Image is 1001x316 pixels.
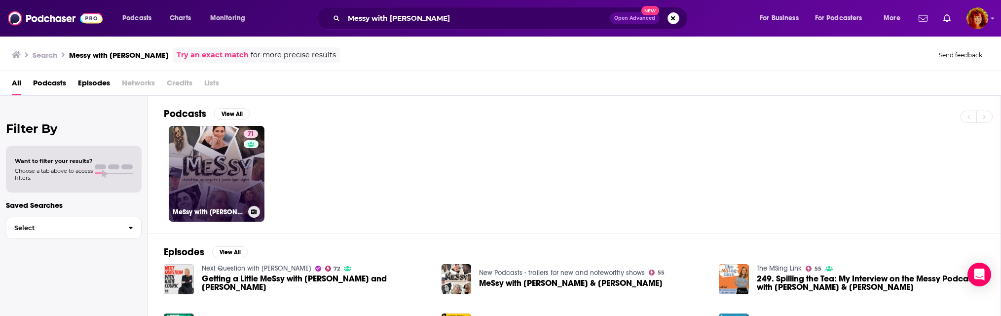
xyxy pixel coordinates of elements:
[967,263,991,286] div: Open Intercom Messenger
[479,269,645,277] a: New Podcasts - trailers for new and noteworthy shows
[15,158,93,164] span: Want to filter your results?
[8,9,103,28] img: Podchaser - Follow, Share and Rate Podcasts
[164,246,248,258] a: EpisodesView All
[344,10,610,26] input: Search podcasts, credits, & more...
[251,49,336,61] span: for more precise results
[163,10,197,26] a: Charts
[757,275,985,291] span: 249. Spilling the Tea: My Interview on the Messy Podcast with [PERSON_NAME] & [PERSON_NAME]
[939,10,955,27] a: Show notifications dropdown
[757,264,802,273] a: The MSing Link
[173,208,244,216] h3: MeSsy with [PERSON_NAME] & [PERSON_NAME]
[641,6,659,15] span: New
[169,126,264,222] a: 71MeSsy with [PERSON_NAME] & [PERSON_NAME]
[15,167,93,181] span: Choose a tab above to access filters.
[6,225,120,231] span: Select
[479,279,663,287] span: MeSsy with [PERSON_NAME] & [PERSON_NAME]
[122,11,151,25] span: Podcasts
[164,264,194,294] img: Getting a Little MeSsy with Christina Applegate and Jamie-Lynn Sigler
[33,75,66,95] a: Podcasts
[204,75,219,95] span: Lists
[78,75,110,95] a: Episodes
[212,246,248,258] button: View All
[334,267,340,271] span: 72
[610,12,660,24] button: Open AdvancedNew
[12,75,21,95] a: All
[760,11,799,25] span: For Business
[479,279,663,287] a: MeSsy with Christina Applegate & Jamie-Lynn Sigler
[719,264,749,294] img: 249. Spilling the Tea: My Interview on the Messy Podcast with Christina Applegate & Jamie-Lynn Si...
[202,275,430,291] span: Getting a Little MeSsy with [PERSON_NAME] and [PERSON_NAME]
[202,264,311,273] a: Next Question with Katie Couric
[757,275,985,291] a: 249. Spilling the Tea: My Interview on the Messy Podcast with Christina Applegate & Jamie-Lynn Si...
[214,108,250,120] button: View All
[936,51,985,59] button: Send feedback
[115,10,164,26] button: open menu
[966,7,988,29] img: User Profile
[33,50,57,60] h3: Search
[244,130,258,138] a: 71
[170,11,191,25] span: Charts
[753,10,811,26] button: open menu
[614,16,655,21] span: Open Advanced
[69,50,169,60] h3: Messy with [PERSON_NAME]
[164,246,204,258] h2: Episodes
[649,270,665,276] a: 55
[203,10,258,26] button: open menu
[815,267,821,271] span: 55
[815,11,862,25] span: For Podcasters
[164,108,250,120] a: PodcastsView All
[809,10,877,26] button: open menu
[6,200,142,210] p: Saved Searches
[167,75,192,95] span: Credits
[326,7,697,30] div: Search podcasts, credits, & more...
[210,11,245,25] span: Monitoring
[915,10,931,27] a: Show notifications dropdown
[966,7,988,29] span: Logged in as rpalermo
[877,10,913,26] button: open menu
[177,49,249,61] a: Try an exact match
[248,129,254,139] span: 71
[966,7,988,29] button: Show profile menu
[6,121,142,136] h2: Filter By
[122,75,155,95] span: Networks
[806,266,821,272] a: 55
[164,108,206,120] h2: Podcasts
[325,266,340,272] a: 72
[884,11,900,25] span: More
[202,275,430,291] a: Getting a Little MeSsy with Christina Applegate and Jamie-Lynn Sigler
[6,217,142,239] button: Select
[658,271,665,275] span: 55
[442,264,472,294] img: MeSsy with Christina Applegate & Jamie-Lynn Sigler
